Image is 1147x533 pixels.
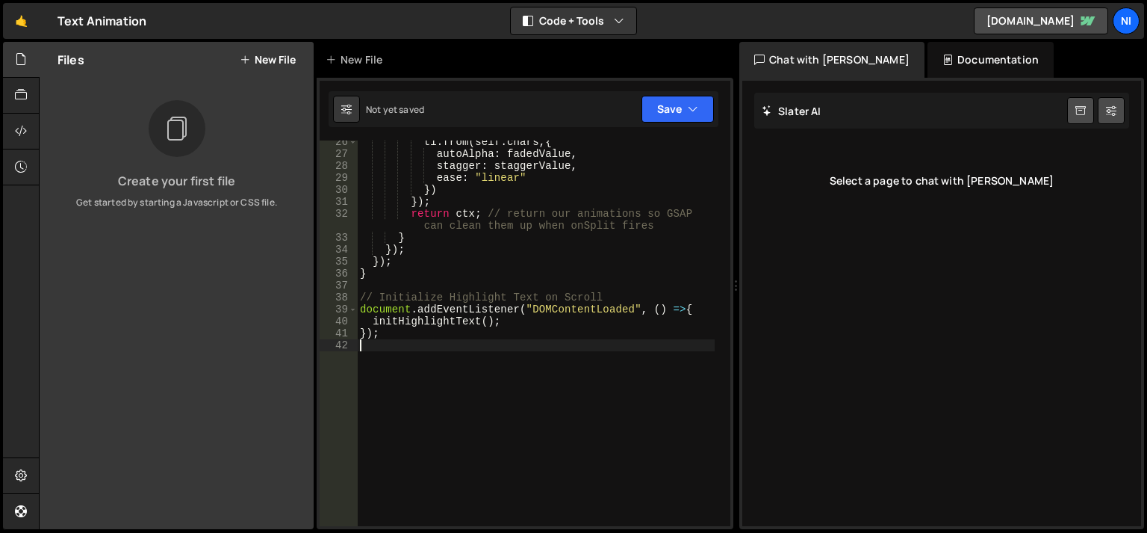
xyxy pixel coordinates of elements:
[320,292,358,304] div: 38
[366,103,424,116] div: Not yet saved
[320,232,358,244] div: 33
[320,304,358,315] div: 39
[320,327,358,339] div: 41
[739,42,924,78] div: Chat with [PERSON_NAME]
[3,3,40,39] a: 🤙
[320,196,358,208] div: 31
[762,104,821,118] h2: Slater AI
[641,96,714,123] button: Save
[320,315,358,327] div: 40
[326,52,388,67] div: New File
[320,208,358,232] div: 32
[320,268,358,280] div: 36
[754,151,1129,211] div: Select a page to chat with [PERSON_NAME]
[974,7,1108,34] a: [DOMAIN_NAME]
[1113,7,1140,34] a: Ni
[927,42,1054,78] div: Documentation
[320,184,358,196] div: 30
[52,196,302,209] p: Get started by starting a Javascript or CSS file.
[57,52,84,68] h2: Files
[320,172,358,184] div: 29
[320,244,358,256] div: 34
[320,148,358,160] div: 27
[320,339,358,351] div: 42
[320,280,358,292] div: 37
[320,136,358,148] div: 26
[240,54,296,66] button: New File
[320,160,358,172] div: 28
[57,12,146,30] div: Text Animation
[52,175,302,187] h3: Create your first file
[320,256,358,268] div: 35
[511,7,636,34] button: Code + Tools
